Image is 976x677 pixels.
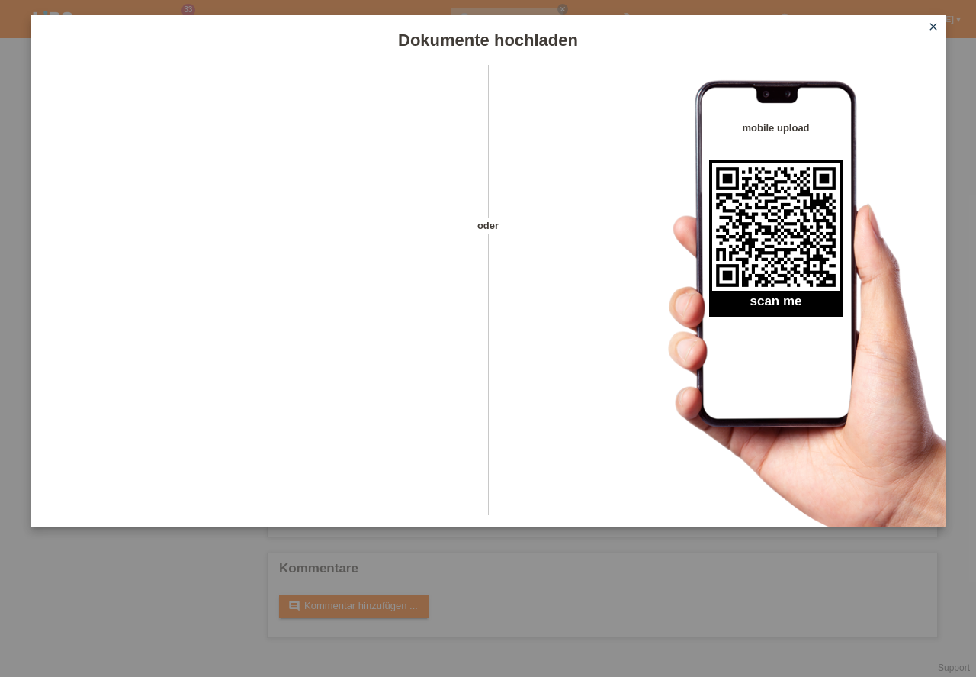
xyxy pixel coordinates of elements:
[30,31,945,50] h1: Dokumente hochladen
[709,122,843,134] h4: mobile upload
[53,103,461,485] iframe: Upload
[709,294,843,317] h2: scan me
[923,19,943,37] a: close
[461,218,515,234] span: oder
[927,21,939,33] i: close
